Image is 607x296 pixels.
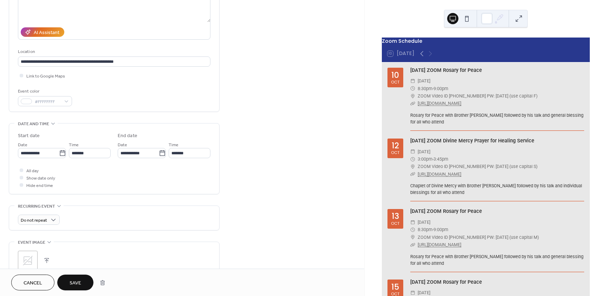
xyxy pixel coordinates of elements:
div: Oct [391,80,399,84]
div: 10 [391,71,399,79]
span: - [432,85,433,92]
span: 3:00pm [418,155,432,163]
span: 3:45pm [433,155,448,163]
div: Start date [18,132,40,140]
span: All day [26,167,39,175]
div: ​ [410,148,415,155]
span: Link to Google Maps [26,73,65,80]
a: [DATE] ZOOM Rosary for Peace [410,279,482,285]
span: ZOOM Video ID [PHONE_NUMBER] PW: [DATE] (use capital F) [418,92,537,100]
span: [DATE] [418,148,430,155]
a: [URL][DOMAIN_NAME] [418,101,461,106]
div: 12 [392,142,399,150]
div: ​ [410,100,415,107]
span: Show date only [26,175,55,182]
div: Oct [391,292,399,296]
div: Rosary for Peace with Brother [PERSON_NAME] followed by his talk and general blessing for all who... [410,254,584,267]
span: Cancel [24,280,42,287]
div: ​ [410,155,415,163]
div: ​ [410,218,415,226]
span: Date [18,141,27,149]
span: Hide end time [26,182,53,189]
span: Event image [18,239,45,246]
div: ​ [410,92,415,100]
span: 9:00pm [433,85,448,92]
span: Recurring event [18,203,55,210]
div: Oct [391,151,399,155]
div: 15 [391,283,399,291]
div: Oct [391,222,399,226]
button: Save [57,275,93,290]
span: - [432,226,433,233]
span: Date [118,141,127,149]
div: Event color [18,88,71,95]
span: Time [169,141,178,149]
div: ​ [410,234,415,241]
span: Do not repeat [21,216,47,224]
span: 9:00pm [433,226,448,233]
span: 8:30pm [418,85,432,92]
span: Save [70,280,81,287]
button: Cancel [11,275,54,290]
span: Date and time [18,120,49,128]
div: ​ [410,77,415,85]
div: 13 [392,212,399,220]
div: End date [118,132,137,140]
a: [DATE] ZOOM Rosary for Peace [410,67,482,73]
div: Chaplet of Divine Mercy with Brother [PERSON_NAME] followed by his talk and individual blessings ... [410,183,584,196]
div: ​ [410,226,415,233]
button: AI Assistant [21,27,64,37]
span: #FFFFFFFF [35,98,61,106]
span: ZOOM Video ID [PHONE_NUMBER] PW: [DATE] (use capital S) [418,163,537,170]
div: Location [18,48,209,55]
div: ; [18,251,38,270]
div: ​ [410,163,415,170]
div: Zoom Schedule [382,38,590,45]
a: [URL][DOMAIN_NAME] [418,242,461,247]
div: Rosary for Peace with Brother [PERSON_NAME] followed by his talk and general blessing for all who... [410,112,584,126]
span: Time [69,141,79,149]
div: ​ [410,85,415,92]
a: [DATE] ZOOM Divine Mercy Prayer for Healing Service [410,138,534,144]
span: 8:30pm [418,226,432,233]
span: [DATE] [418,77,430,85]
div: ​ [410,170,415,178]
a: [URL][DOMAIN_NAME] [418,171,461,177]
div: ​ [410,241,415,248]
div: AI Assistant [34,29,59,36]
a: [DATE] ZOOM Rosary for Peace [410,208,482,214]
span: [DATE] [418,218,430,226]
span: - [432,155,433,163]
span: ZOOM Video ID [PHONE_NUMBER] PW: [DATE] (use capital M) [418,234,539,241]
